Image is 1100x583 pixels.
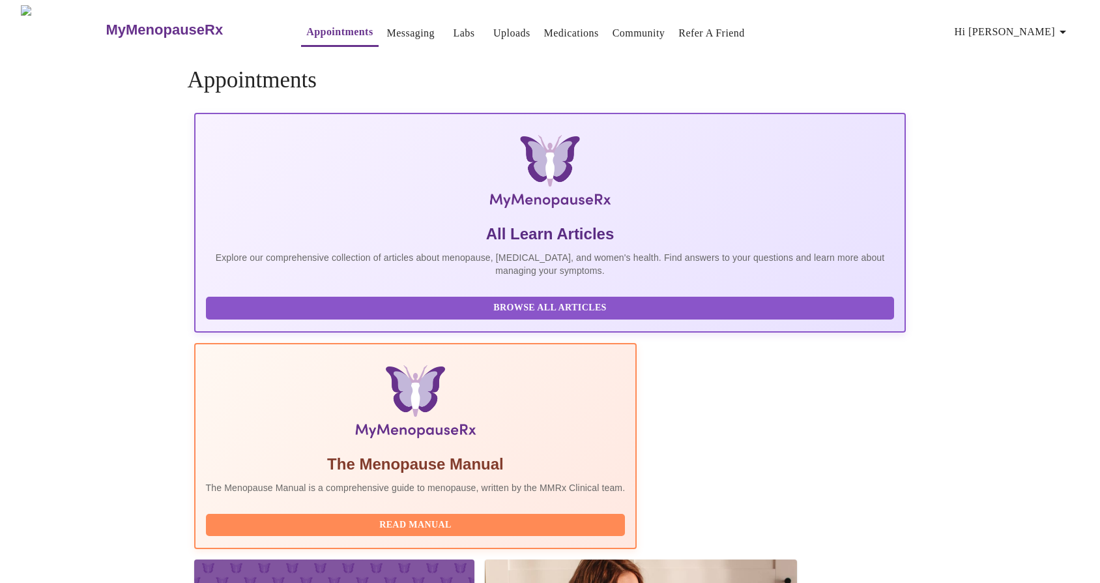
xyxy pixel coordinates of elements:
button: Appointments [301,19,378,47]
a: Messaging [387,24,435,42]
span: Hi [PERSON_NAME] [955,23,1071,41]
button: Community [607,20,671,46]
h5: The Menopause Manual [206,454,626,475]
span: Read Manual [219,517,613,533]
button: Medications [539,20,604,46]
button: Read Manual [206,514,626,537]
button: Labs [443,20,485,46]
p: The Menopause Manual is a comprehensive guide to menopause, written by the MMRx Clinical team. [206,481,626,494]
a: Browse All Articles [206,301,898,312]
button: Refer a Friend [673,20,750,46]
button: Uploads [488,20,536,46]
img: MyMenopauseRx Logo [21,5,104,54]
h3: MyMenopauseRx [106,22,223,38]
img: MyMenopauseRx Logo [313,135,788,213]
a: Uploads [493,24,530,42]
button: Hi [PERSON_NAME] [949,19,1076,45]
img: Menopause Manual [272,365,558,443]
a: Medications [544,24,599,42]
h4: Appointments [188,67,913,93]
a: Refer a Friend [678,24,745,42]
button: Messaging [382,20,440,46]
button: Browse All Articles [206,297,895,320]
a: MyMenopauseRx [104,7,275,53]
h5: All Learn Articles [206,224,895,245]
a: Appointments [306,23,373,41]
a: Labs [454,24,475,42]
span: Browse All Articles [219,300,882,316]
a: Community [613,24,665,42]
a: Read Manual [206,518,629,530]
p: Explore our comprehensive collection of articles about menopause, [MEDICAL_DATA], and women's hea... [206,251,895,277]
